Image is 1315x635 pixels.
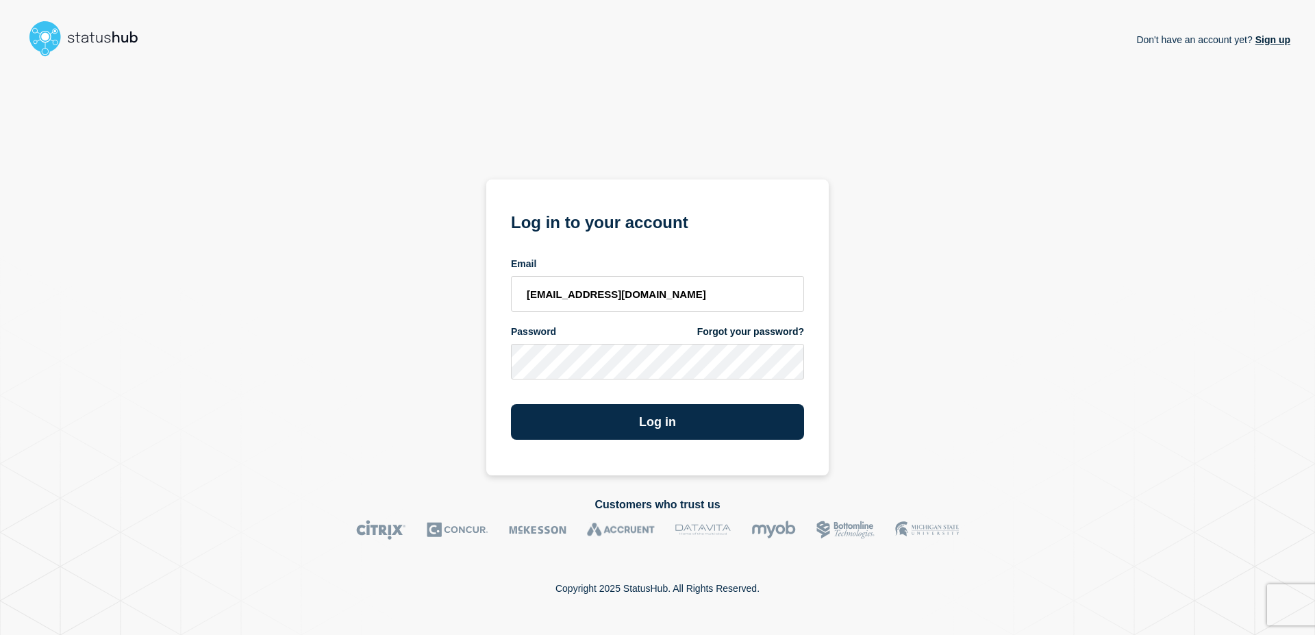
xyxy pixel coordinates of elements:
img: myob logo [751,520,796,540]
button: Log in [511,404,804,440]
a: Sign up [1253,34,1290,45]
img: Citrix logo [356,520,406,540]
img: DataVita logo [675,520,731,540]
p: Don't have an account yet? [1136,23,1290,56]
span: Password [511,325,556,338]
img: StatusHub logo [25,16,155,60]
img: MSU logo [895,520,959,540]
input: password input [511,344,804,379]
h2: Customers who trust us [25,499,1290,511]
img: Bottomline logo [816,520,875,540]
img: McKesson logo [509,520,566,540]
img: Accruent logo [587,520,655,540]
p: Copyright 2025 StatusHub. All Rights Reserved. [555,583,760,594]
span: Email [511,258,536,271]
h1: Log in to your account [511,208,804,234]
input: email input [511,276,804,312]
img: Concur logo [427,520,488,540]
a: Forgot your password? [697,325,804,338]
